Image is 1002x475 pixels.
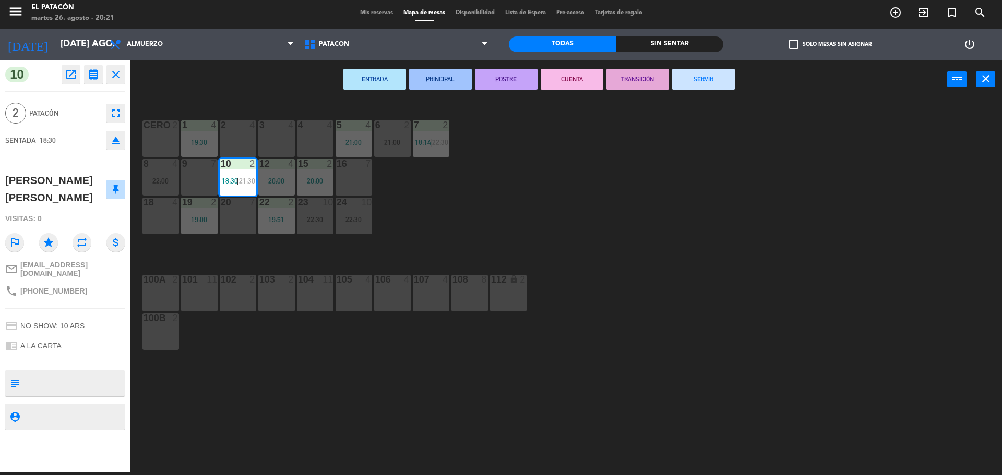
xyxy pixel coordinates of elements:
[5,339,18,352] i: chrome_reader_mode
[288,120,294,130] div: 4
[415,138,431,147] span: 18:14
[5,233,24,252] i: outlined_flag
[980,72,992,85] i: close
[590,10,648,16] span: Tarjetas de regalo
[211,159,217,168] div: 7
[974,6,986,19] i: search
[365,275,372,284] div: 4
[106,233,125,252] i: attach_money
[343,69,406,90] button: ENTRADA
[181,216,218,223] div: 19:00
[172,159,178,168] div: 4
[323,198,333,207] div: 10
[259,198,260,207] div: 22
[951,72,963,85] i: power_input
[288,275,294,284] div: 2
[375,120,376,130] div: 6
[144,198,144,207] div: 18
[172,313,178,323] div: 2
[398,10,450,16] span: Mapa de mesas
[319,41,349,48] span: Patacón
[917,6,930,19] i: exit_to_app
[39,233,58,252] i: star
[976,71,995,87] button: close
[249,198,256,207] div: 7
[452,275,453,284] div: 108
[443,120,449,130] div: 2
[443,275,449,284] div: 4
[475,69,538,90] button: POSTRE
[182,275,183,284] div: 101
[182,198,183,207] div: 19
[144,159,144,168] div: 8
[211,198,217,207] div: 2
[450,10,500,16] span: Disponibilidad
[336,216,372,223] div: 22:30
[481,275,487,284] div: 8
[404,120,410,130] div: 2
[20,322,85,330] span: NO SHOW: 10 ARS
[789,40,872,49] label: Solo mesas sin asignar
[239,177,255,185] span: 21:30
[509,36,616,52] div: Todas
[327,120,333,130] div: 4
[606,69,669,90] button: TRANSICIÓN
[297,177,333,185] div: 20:00
[144,120,144,130] div: CERO
[520,275,526,284] div: 2
[237,177,239,185] span: |
[365,120,372,130] div: 4
[9,411,20,422] i: person_pin
[259,275,260,284] div: 103
[106,65,125,84] button: close
[430,138,432,147] span: |
[509,275,518,284] i: lock
[889,6,902,19] i: add_circle_outline
[249,159,256,168] div: 2
[182,120,183,130] div: 1
[5,136,36,144] span: SENTADA
[110,107,122,119] i: fullscreen
[5,261,125,277] a: mail_outline[EMAIL_ADDRESS][DOMAIN_NAME]
[5,263,18,275] i: mail_outline
[946,6,958,19] i: turned_in_not
[87,68,100,81] i: receipt
[144,313,144,323] div: 100b
[207,275,217,284] div: 11
[172,120,178,130] div: 2
[182,159,183,168] div: 9
[89,38,102,51] i: arrow_drop_down
[40,136,56,144] span: 18:30
[323,275,333,284] div: 11
[84,65,103,84] button: receipt
[172,275,178,284] div: 2
[5,172,106,206] div: [PERSON_NAME] [PERSON_NAME]
[144,275,144,284] div: 100a
[20,342,62,350] span: A LA CARTA
[8,4,23,23] button: menu
[288,159,294,168] div: 4
[110,68,122,81] i: close
[374,139,411,146] div: 21:00
[789,40,798,49] span: check_box_outline_blank
[65,68,77,81] i: open_in_new
[62,65,80,84] button: open_in_new
[541,69,603,90] button: CUENTA
[409,69,472,90] button: PRINCIPAL
[491,275,492,284] div: 112
[222,177,238,185] span: 18:30
[31,13,114,23] div: martes 26. agosto - 20:21
[31,3,114,13] div: El Patacón
[288,198,294,207] div: 2
[106,104,125,123] button: fullscreen
[404,275,410,284] div: 4
[106,131,125,150] button: eject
